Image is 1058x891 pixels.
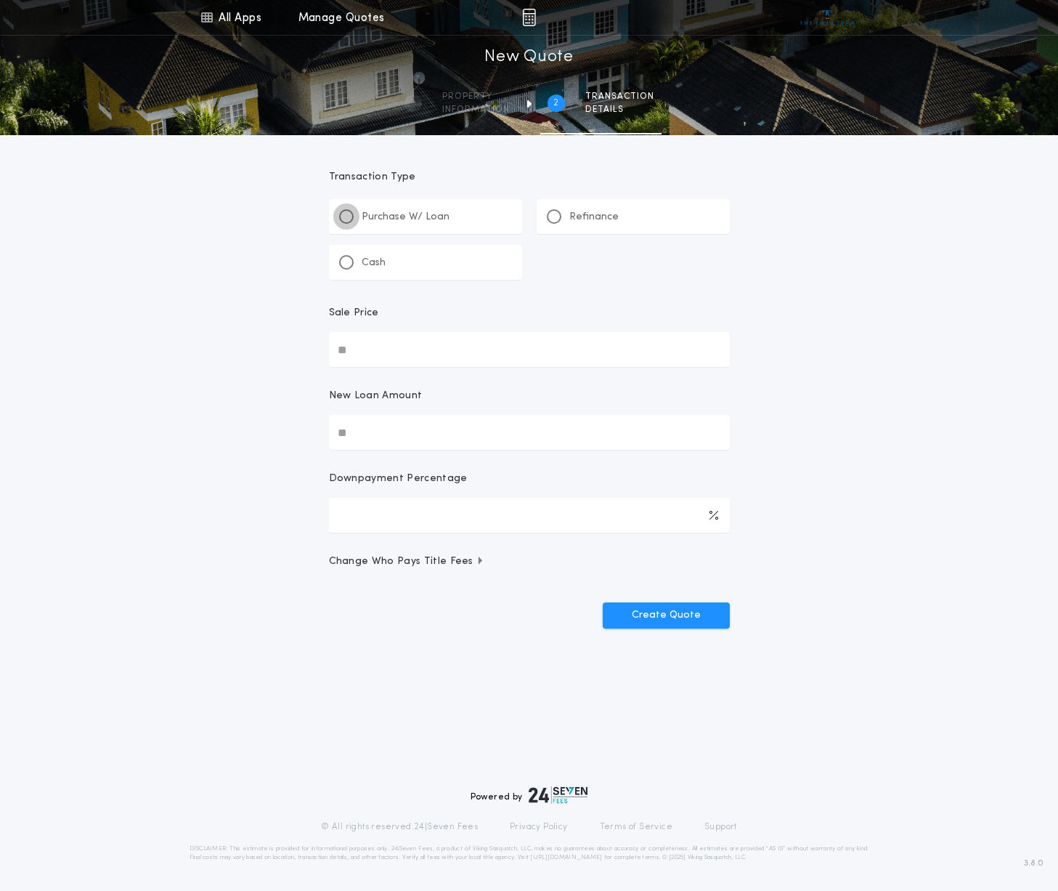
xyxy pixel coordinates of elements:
a: Privacy Policy [510,821,568,833]
span: Change Who Pays Title Fees [329,555,485,569]
span: Transaction [585,91,654,102]
h1: New Quote [484,46,573,69]
a: Terms of Service [600,821,672,833]
img: vs-icon [800,10,855,25]
img: img [522,9,536,26]
p: Downpayment Percentage [329,472,468,486]
div: Powered by [471,786,588,804]
p: © All rights reserved. 24|Seven Fees [321,821,478,833]
p: DISCLAIMER: This estimate is provided for informational purposes only. 24|Seven Fees, a product o... [190,844,869,862]
span: details [585,104,654,116]
span: Property [442,91,510,102]
p: Purchase W/ Loan [362,210,449,225]
p: Refinance [569,210,619,225]
h2: 2 [553,97,558,109]
button: Change Who Pays Title Fees [329,555,730,569]
img: logo [529,786,588,804]
input: New Loan Amount [329,415,730,450]
a: Support [704,821,737,833]
input: Sale Price [329,332,730,367]
p: Sale Price [329,306,379,320]
a: [URL][DOMAIN_NAME] [530,855,602,860]
p: Cash [362,256,386,270]
button: Create Quote [603,602,730,629]
span: information [442,104,510,116]
input: Downpayment Percentage [329,498,730,533]
p: Transaction Type [329,170,730,185]
p: New Loan Amount [329,389,423,403]
span: 3.8.0 [1024,857,1043,870]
